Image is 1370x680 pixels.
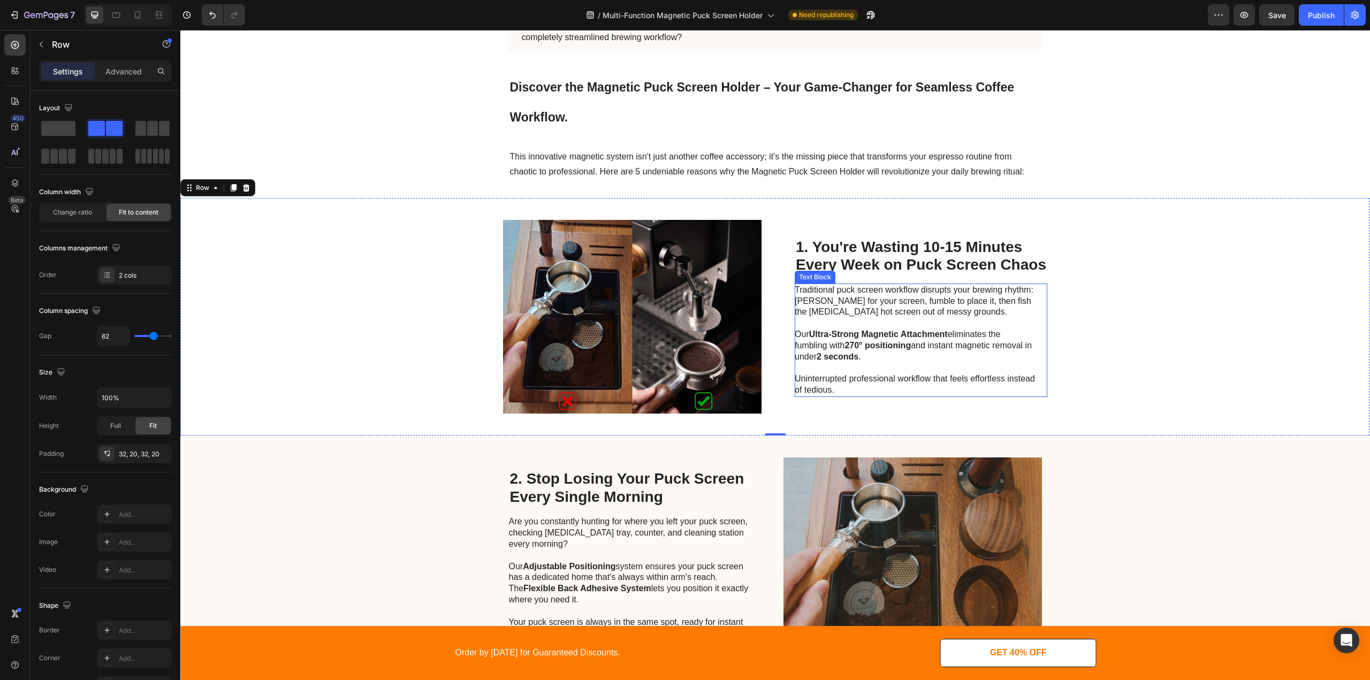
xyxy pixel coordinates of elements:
button: Save [1259,4,1295,26]
span: Need republishing [799,10,854,20]
div: Text Block [616,242,653,252]
div: Video [39,565,56,575]
div: Add... [119,566,169,575]
p: Our eliminates the fumbling with and instant magnetic removal in under . [614,299,855,332]
div: Add... [119,626,169,636]
div: Order [39,270,57,280]
div: Add... [119,510,169,519]
span: Fit to content [119,208,158,217]
strong: Adjustable Positioning [342,532,435,541]
div: Add... [119,654,169,663]
div: Border [39,625,60,635]
strong: 270° positioning [664,311,730,320]
p: Order by [DATE] for Guaranteed Discounts. [275,617,594,629]
p: Your puck screen is always in the same spot, ready for instant deployment. [329,587,569,609]
div: Corner [39,653,60,663]
div: Background [39,483,91,497]
input: Auto [97,326,130,346]
div: 2 cols [119,271,169,280]
div: Column width [39,185,96,200]
div: Shape [39,599,73,613]
div: Add... [119,538,169,547]
div: 32, 20, 32, 20 [119,449,169,459]
strong: Ultra-Strong Magnetic Attachment [629,300,767,309]
span: Fit [149,421,157,431]
div: Layout [39,101,75,116]
p: Are you constantly hunting for where you left your puck screen, checking [MEDICAL_DATA] tray, cou... [329,486,569,519]
div: Row [13,153,31,163]
p: 1. You're Wasting 10-15 Minutes Every Week on Puck Screen Chaos [615,208,866,244]
div: Image [39,537,58,547]
span: Save [1268,11,1286,20]
div: Open Intercom Messenger [1334,628,1359,653]
img: gempages_562301257516057765-0c7f8cc8-e492-40e3-be16-b4281961b9ff.jpg [603,423,862,626]
div: Color [39,509,56,519]
p: Settings [53,66,83,77]
strong: Flexible Back Adhesive System [343,554,471,563]
a: GET 40% OFF [760,609,916,637]
span: Full [110,421,121,431]
img: gempages_562301257516057765-0eeff0d3-2b28-464c-b659-c7d9ff6f395c.jpg [323,185,581,388]
h2: Rich Text Editor. Editing area: main [614,207,867,245]
h2: 2. Stop Losing Your Puck Screen Every Single Morning [329,439,570,477]
p: Our system ensures your puck screen has a dedicated home that's always within arm's reach. The le... [329,531,569,576]
div: Undo/Redo [202,4,245,26]
div: Columns management [39,241,123,256]
span: Multi-Function Magnetic Puck Screen Holder [603,10,763,21]
div: Gap [39,331,51,341]
p: Traditional puck screen workflow disrupts your brewing rhythm: [PERSON_NAME] for your screen, fum... [614,255,855,288]
span: / [598,10,600,21]
div: Beta [8,196,26,204]
span: This innovative magnetic system isn't just another coffee accessory; it's the missing piece that ... [330,122,844,147]
p: 7 [70,9,75,21]
div: 450 [10,114,26,123]
input: Auto [97,388,171,407]
p: Uninterrupted professional workflow that feels effortless instead of tedious. [614,343,855,366]
div: Padding [39,449,64,459]
button: 7 [4,4,80,26]
p: GET 40% OFF [810,617,866,629]
span: Discover the Magnetic Puck Screen Holder – Your Game-Changer for Seamless Coffee Workflow. [330,50,834,94]
strong: 2 seconds [636,322,678,331]
div: Width [39,393,57,402]
p: Row [52,38,143,51]
iframe: Design area [180,30,1370,680]
span: Change ratio [53,208,92,217]
div: Publish [1308,10,1335,21]
div: Column spacing [39,304,103,318]
div: Size [39,365,67,380]
p: Advanced [105,66,142,77]
button: Publish [1299,4,1344,26]
div: Height [39,421,59,431]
